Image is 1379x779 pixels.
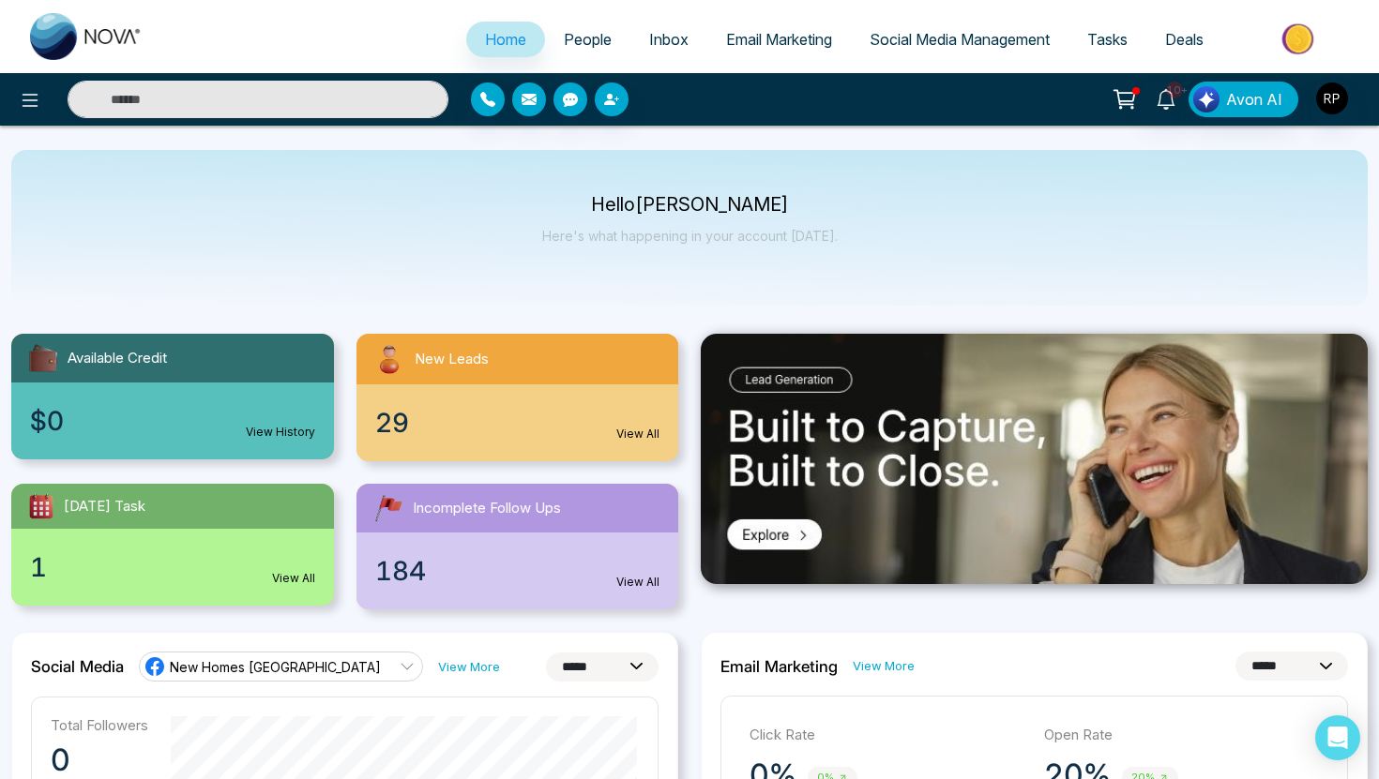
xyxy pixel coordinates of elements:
a: Home [466,22,545,57]
img: Nova CRM Logo [30,13,143,60]
a: View More [853,657,915,675]
span: Incomplete Follow Ups [413,498,561,519]
a: View History [246,424,315,441]
span: 10+ [1166,82,1183,98]
img: Market-place.gif [1232,18,1368,60]
p: Here's what happening in your account [DATE]. [542,228,838,244]
a: View All [616,426,659,442]
a: View All [272,570,315,587]
a: Tasks [1068,22,1146,57]
a: View More [438,658,500,676]
p: Total Followers [51,716,148,734]
img: followUps.svg [371,491,405,525]
span: New Leads [415,349,489,370]
span: People [564,30,612,49]
img: User Avatar [1316,82,1348,114]
img: Lead Flow [1193,86,1220,112]
span: Email Marketing [726,30,832,49]
span: Deals [1165,30,1204,49]
p: Open Rate [1044,725,1320,746]
p: Hello [PERSON_NAME] [542,197,838,213]
p: 0 [51,742,148,779]
a: Email Marketing [707,22,851,57]
span: 29 [375,403,409,442]
img: todayTask.svg [26,491,56,521]
h2: Social Media [31,657,124,676]
span: Tasks [1087,30,1128,49]
img: availableCredit.svg [26,341,60,375]
h2: Email Marketing [720,657,838,676]
span: Available Credit [68,348,167,369]
span: Home [485,30,526,49]
span: New Homes [GEOGRAPHIC_DATA] [170,658,381,676]
a: Social Media Management [851,22,1068,57]
a: Inbox [630,22,707,57]
span: [DATE] Task [64,496,145,517]
img: newLeads.svg [371,341,407,377]
span: Inbox [649,30,689,49]
span: 1 [30,547,47,587]
p: Click Rate [750,725,1025,746]
a: New Leads29View All [345,334,690,461]
span: 184 [375,551,426,591]
a: Deals [1146,22,1222,57]
a: Incomplete Follow Ups184View All [345,484,690,609]
a: People [545,22,630,57]
img: . [701,334,1368,584]
a: 10+ [1144,82,1189,114]
span: Social Media Management [870,30,1050,49]
a: View All [616,574,659,591]
span: Avon AI [1226,88,1282,111]
button: Avon AI [1189,82,1298,117]
div: Open Intercom Messenger [1315,715,1360,760]
span: $0 [30,401,64,441]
